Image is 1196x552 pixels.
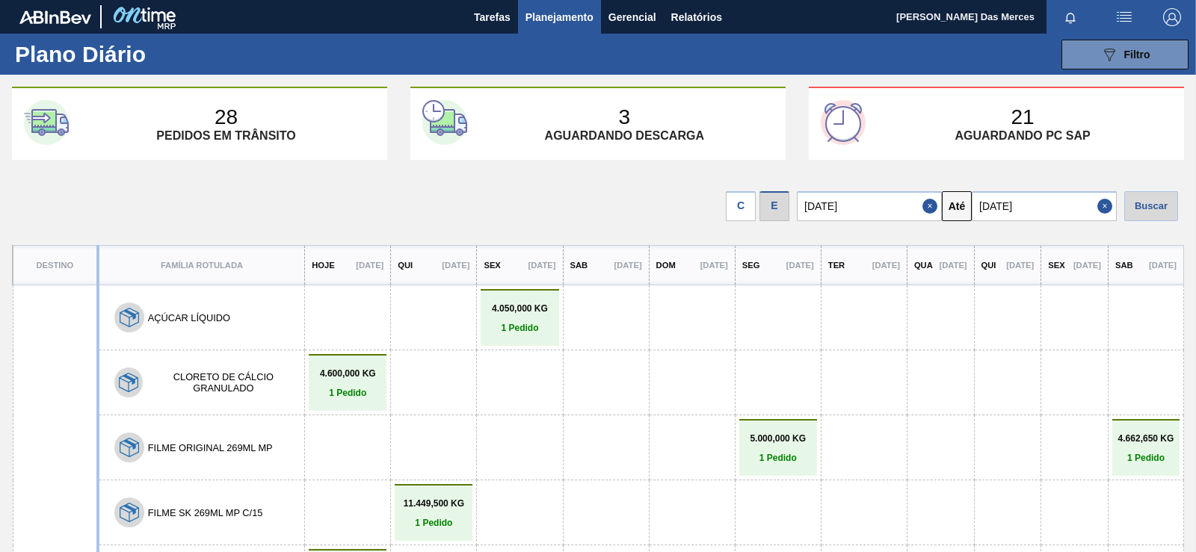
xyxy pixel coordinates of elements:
[1073,261,1101,270] p: [DATE]
[528,261,555,270] p: [DATE]
[1149,261,1177,270] p: [DATE]
[726,187,756,221] div: Visão data de Coleta
[743,433,813,444] p: 5.000,000 KG
[484,323,555,333] p: 1 Pedido
[312,368,383,398] a: 4.600,000 KG1 Pedido
[422,100,467,145] img: second-card-icon
[940,261,967,270] p: [DATE]
[215,105,238,129] p: 28
[618,105,630,129] p: 3
[1011,105,1034,129] p: 21
[671,8,722,26] span: Relatórios
[525,8,594,26] span: Planejamento
[614,261,642,270] p: [DATE]
[398,498,469,528] a: 11.449,500 KG1 Pedido
[743,433,813,463] a: 5.000,000 KG1 Pedido
[98,246,305,285] th: Família Rotulada
[914,261,933,270] p: Qua
[442,261,469,270] p: [DATE]
[656,261,676,270] p: Dom
[759,191,789,221] div: E
[797,191,942,221] input: dd/mm/yyyy
[1097,191,1117,221] button: Close
[24,100,69,145] img: first-card-icon
[120,308,139,327] img: 7hKVVNeldsGH5KwE07rPnOGsQy+SHCf9ftlnweef0E1el2YcIeEt5yaNqj+jPq4oMsVpG1vCxiwYEd4SvddTlxqBvEWZPhf52...
[1116,433,1176,463] a: 4.662,650 KG1 Pedido
[759,187,789,221] div: Visão Data de Entrega
[148,312,230,323] button: AÇÚCAR LÍQUIDO
[700,261,728,270] p: [DATE]
[570,261,588,270] p: Sab
[608,8,656,26] span: Gerencial
[1061,40,1189,69] button: Filtro
[972,191,1117,221] input: dd/mm/yyyy
[398,261,413,270] p: Qui
[398,518,469,528] p: 1 Pedido
[955,129,1090,143] p: Aguardando PC SAP
[312,261,334,270] p: Hoje
[148,507,263,518] button: FILME SK 269ML MP C/15
[1124,49,1150,61] span: Filtro
[156,129,295,143] p: Pedidos em trânsito
[120,438,139,457] img: 7hKVVNeldsGH5KwE07rPnOGsQy+SHCf9ftlnweef0E1el2YcIeEt5yaNqj+jPq4oMsVpG1vCxiwYEd4SvddTlxqBvEWZPhf52...
[484,303,555,314] p: 4.050,000 KG
[821,100,866,145] img: third-card-icon
[1163,8,1181,26] img: Logout
[120,503,139,522] img: 7hKVVNeldsGH5KwE07rPnOGsQy+SHCf9ftlnweef0E1el2YcIeEt5yaNqj+jPq4oMsVpG1vCxiwYEd4SvddTlxqBvEWZPhf52...
[1116,433,1176,444] p: 4.662,650 KG
[148,442,273,453] button: FILME ORIGINAL 269ML MP
[981,261,996,270] p: Qui
[119,373,138,392] img: 7hKVVNeldsGH5KwE07rPnOGsQy+SHCf9ftlnweef0E1el2YcIeEt5yaNqj+jPq4oMsVpG1vCxiwYEd4SvddTlxqBvEWZPhf52...
[484,303,555,333] a: 4.050,000 KG1 Pedido
[828,261,845,270] p: Ter
[1115,261,1133,270] p: Sab
[1048,261,1064,270] p: Sex
[922,191,942,221] button: Close
[312,368,383,379] p: 4.600,000 KG
[13,246,98,285] th: Destino
[484,261,500,270] p: Sex
[312,388,383,398] p: 1 Pedido
[1046,7,1094,28] button: Notificações
[1115,8,1133,26] img: userActions
[1124,191,1178,221] div: Buscar
[1116,453,1176,463] p: 1 Pedido
[726,191,756,221] div: C
[19,10,91,24] img: TNhmsLtSVTkK8tSr43FrP2fwEKptu5GPRR3wAAAABJRU5ErkJggg==
[872,261,900,270] p: [DATE]
[15,46,277,63] h1: Plano Diário
[474,8,511,26] span: Tarefas
[545,129,704,143] p: Aguardando descarga
[942,191,972,221] button: Até
[147,371,301,394] button: CLORETO DE CÁLCIO GRANULADO
[1006,261,1034,270] p: [DATE]
[356,261,383,270] p: [DATE]
[742,261,760,270] p: Seg
[398,498,469,509] p: 11.449,500 KG
[786,261,814,270] p: [DATE]
[743,453,813,463] p: 1 Pedido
